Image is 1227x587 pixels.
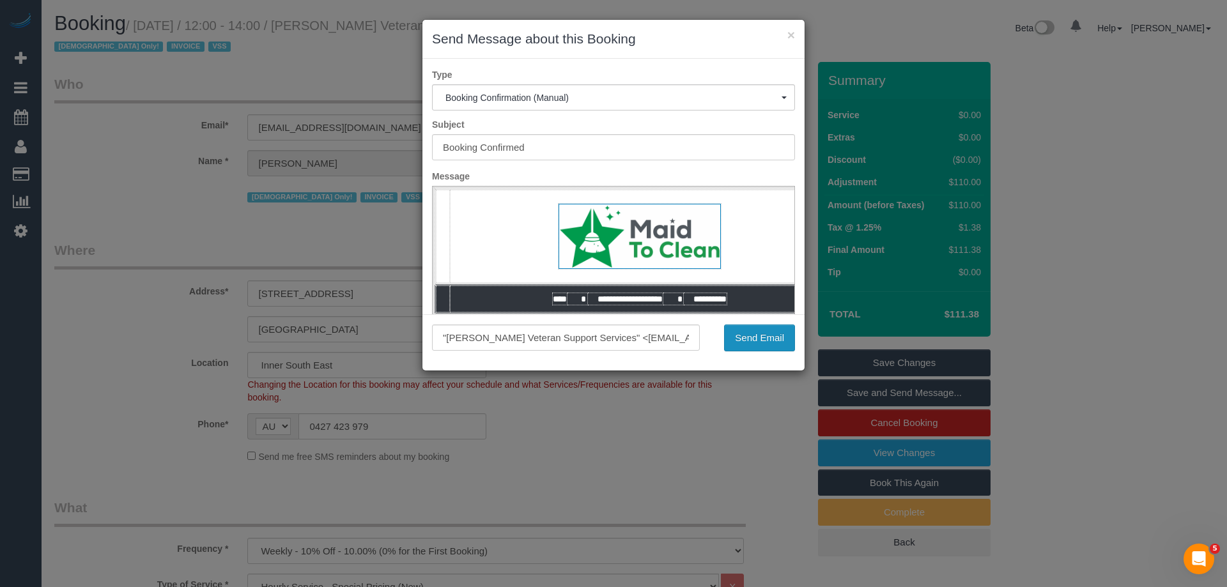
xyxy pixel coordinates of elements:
[422,118,805,131] label: Subject
[432,134,795,160] input: Subject
[787,28,795,42] button: ×
[422,170,805,183] label: Message
[1210,544,1220,554] span: 5
[432,29,795,49] h3: Send Message about this Booking
[1184,544,1214,574] iframe: Intercom live chat
[432,84,795,111] button: Booking Confirmation (Manual)
[724,324,795,351] button: Send Email
[433,187,794,386] iframe: Rich Text Editor, editor1
[422,68,805,81] label: Type
[445,93,782,103] span: Booking Confirmation (Manual)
